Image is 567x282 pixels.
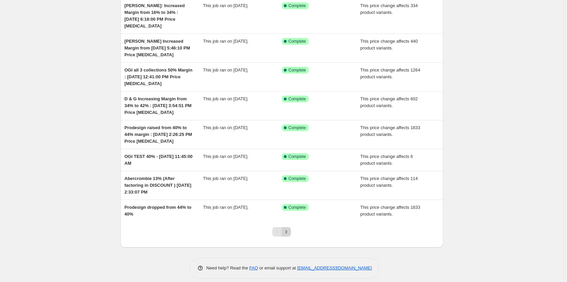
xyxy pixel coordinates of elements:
[203,96,249,101] span: This job ran on [DATE].
[360,176,418,188] span: This price change affects 114 product variants.
[360,154,413,166] span: This price change affects 6 product variants.
[125,67,193,86] span: OGI all 3 collections 50% Margin : [DATE] 12:41:00 PM Price [MEDICAL_DATA]
[125,154,193,166] span: OGI TEST 40% - [DATE] 11:45:00 AM
[360,96,418,108] span: This price change affects 602 product variants.
[289,67,306,73] span: Complete
[249,265,258,270] a: FAQ
[360,205,420,217] span: This price change affects 1833 product variants.
[281,227,291,237] button: Next
[360,125,420,137] span: This price change affects 1833 product variants.
[206,265,250,270] span: Need help? Read the
[360,3,418,15] span: This price change affects 334 product variants.
[289,96,306,102] span: Complete
[289,125,306,130] span: Complete
[203,154,249,159] span: This job ran on [DATE].
[203,205,249,210] span: This job ran on [DATE].
[289,154,306,159] span: Complete
[297,265,372,270] a: [EMAIL_ADDRESS][DOMAIN_NAME]
[360,67,420,79] span: This price change affects 1264 product variants.
[289,176,306,181] span: Complete
[272,227,291,237] nav: Pagination
[125,205,191,217] span: Prodesign dropped from 44% to 40%
[203,125,249,130] span: This job ran on [DATE].
[203,3,249,8] span: This job ran on [DATE].
[258,265,297,270] span: or email support at
[289,39,306,44] span: Complete
[203,176,249,181] span: This job ran on [DATE].
[125,176,191,195] span: Abercrombie 13% (After factoring in DISCOUNT ) [DATE] 2:33:07 PM
[289,3,306,8] span: Complete
[289,205,306,210] span: Complete
[125,39,190,57] span: [PERSON_NAME] Increased Margin from [DATE] 5:46:10 PM Price [MEDICAL_DATA]
[203,67,249,73] span: This job ran on [DATE].
[125,96,192,115] span: D & G Increasing Margin from 34% to 42% : [DATE] 3:54:51 PM Price [MEDICAL_DATA]
[360,39,418,51] span: This price change affects 440 product variants.
[125,3,185,28] span: [PERSON_NAME]: Increased Margin from 16% to 34% : [DATE] 6:18:00 PM Price [MEDICAL_DATA]
[125,125,192,144] span: Prodesign raised from 40% to 44% margin : [DATE] 2:26:25 PM Price [MEDICAL_DATA]
[203,39,249,44] span: This job ran on [DATE].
